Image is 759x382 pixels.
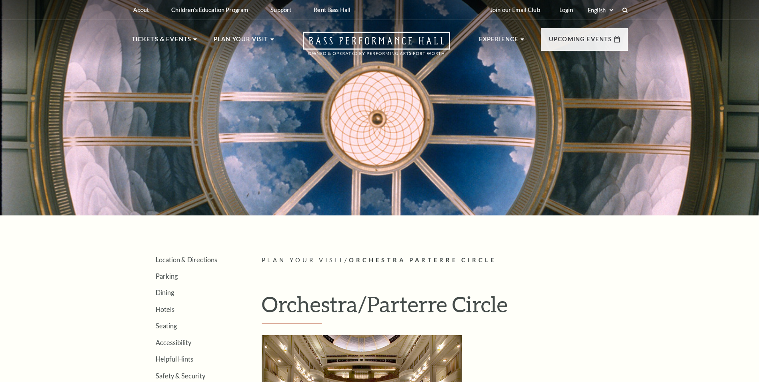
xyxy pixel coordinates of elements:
p: Support [270,6,291,13]
a: Parking [156,272,178,280]
select: Select: [586,6,615,14]
a: Location & Directions [156,256,217,263]
span: Orchestra Parterre Circle [349,257,496,263]
p: Plan Your Visit [214,34,268,49]
p: Experience [479,34,519,49]
h1: Orchestra/Parterre Circle [262,291,628,324]
p: Rent Bass Hall [314,6,350,13]
a: Safety & Security [156,372,205,380]
p: About [133,6,149,13]
a: Helpful Hints [156,355,193,363]
p: / [262,255,628,265]
a: Seating [156,322,177,330]
a: Dining [156,289,174,296]
p: Children's Education Program [171,6,248,13]
span: Plan Your Visit [262,257,345,263]
a: Hotels [156,306,174,313]
p: Upcoming Events [549,34,612,49]
a: Accessibility [156,339,191,346]
p: Tickets & Events [132,34,192,49]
